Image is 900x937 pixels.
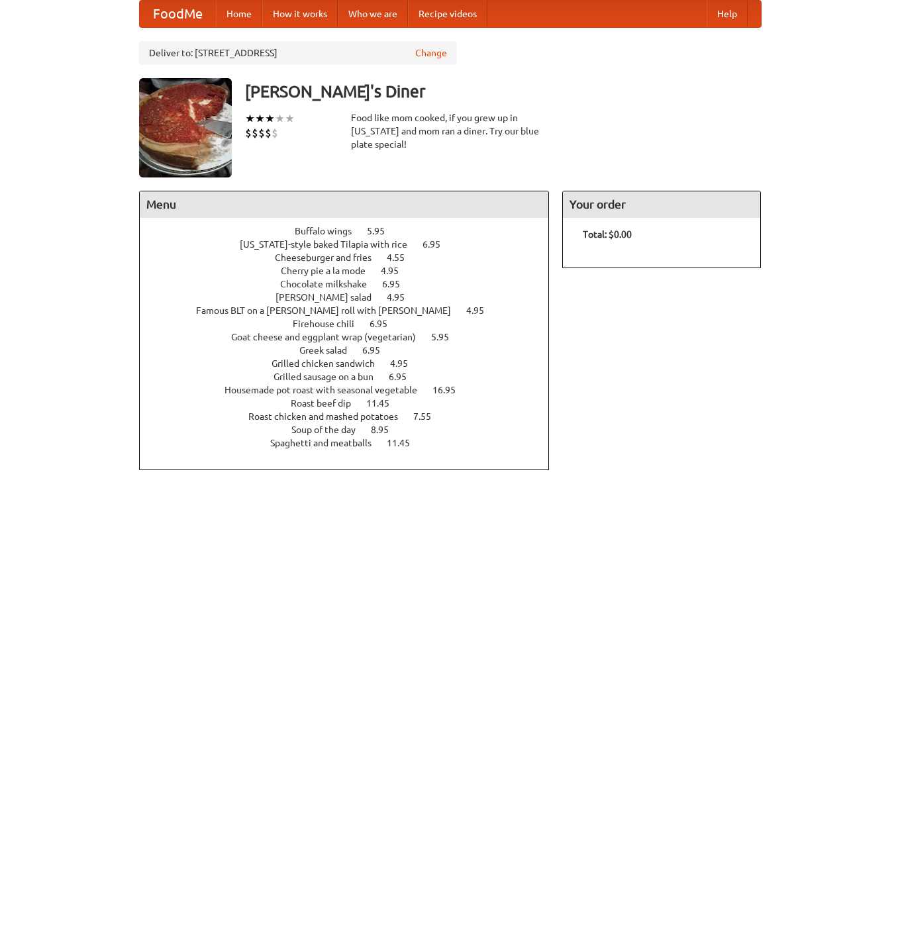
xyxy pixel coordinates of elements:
[245,78,762,105] h3: [PERSON_NAME]'s Diner
[707,1,748,27] a: Help
[270,438,385,448] span: Spaghetti and meatballs
[196,305,509,316] a: Famous BLT on a [PERSON_NAME] roll with [PERSON_NAME] 4.95
[275,252,385,263] span: Cheeseburger and fries
[431,332,462,342] span: 5.95
[338,1,408,27] a: Who we are
[466,305,497,316] span: 4.95
[231,332,474,342] a: Goat cheese and eggplant wrap (vegetarian) 5.95
[280,279,425,289] a: Chocolate milkshake 6.95
[255,111,265,126] li: ★
[362,345,393,356] span: 6.95
[387,252,418,263] span: 4.55
[225,385,430,395] span: Housemade pot roast with seasonal vegetable
[423,239,454,250] span: 6.95
[265,111,275,126] li: ★
[275,252,429,263] a: Cheeseburger and fries 4.55
[248,411,411,422] span: Roast chicken and mashed potatoes
[299,345,405,356] a: Greek salad 6.95
[275,292,429,303] a: [PERSON_NAME] salad 4.95
[140,1,216,27] a: FoodMe
[280,279,380,289] span: Chocolate milkshake
[370,319,401,329] span: 6.95
[366,398,403,409] span: 11.45
[413,411,444,422] span: 7.55
[291,398,414,409] a: Roast beef dip 11.45
[408,1,487,27] a: Recipe videos
[295,226,365,236] span: Buffalo wings
[231,332,429,342] span: Goat cheese and eggplant wrap (vegetarian)
[272,126,278,140] li: $
[140,191,549,218] h4: Menu
[265,126,272,140] li: $
[371,424,402,435] span: 8.95
[583,229,632,240] b: Total: $0.00
[270,438,434,448] a: Spaghetti and meatballs 11.45
[245,126,252,140] li: $
[272,358,432,369] a: Grilled chicken sandwich 4.95
[291,424,413,435] a: Soup of the day 8.95
[258,126,265,140] li: $
[351,111,550,151] div: Food like mom cooked, if you grew up in [US_STATE] and mom ran a diner. Try our blue plate special!
[291,424,369,435] span: Soup of the day
[367,226,398,236] span: 5.95
[274,371,387,382] span: Grilled sausage on a bun
[139,41,457,65] div: Deliver to: [STREET_ADDRESS]
[563,191,760,218] h4: Your order
[245,111,255,126] li: ★
[240,239,465,250] a: [US_STATE]-style baked Tilapia with rice 6.95
[295,226,409,236] a: Buffalo wings 5.95
[139,78,232,177] img: angular.jpg
[389,371,420,382] span: 6.95
[240,239,421,250] span: [US_STATE]-style baked Tilapia with rice
[387,438,423,448] span: 11.45
[196,305,464,316] span: Famous BLT on a [PERSON_NAME] roll with [PERSON_NAME]
[291,398,364,409] span: Roast beef dip
[252,126,258,140] li: $
[225,385,480,395] a: Housemade pot roast with seasonal vegetable 16.95
[216,1,262,27] a: Home
[275,292,385,303] span: [PERSON_NAME] salad
[293,319,412,329] a: Firehouse chili 6.95
[285,111,295,126] li: ★
[432,385,469,395] span: 16.95
[390,358,421,369] span: 4.95
[275,111,285,126] li: ★
[281,266,423,276] a: Cherry pie a la mode 4.95
[274,371,431,382] a: Grilled sausage on a bun 6.95
[387,292,418,303] span: 4.95
[381,266,412,276] span: 4.95
[293,319,368,329] span: Firehouse chili
[382,279,413,289] span: 6.95
[299,345,360,356] span: Greek salad
[248,411,456,422] a: Roast chicken and mashed potatoes 7.55
[415,46,447,60] a: Change
[272,358,388,369] span: Grilled chicken sandwich
[262,1,338,27] a: How it works
[281,266,379,276] span: Cherry pie a la mode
